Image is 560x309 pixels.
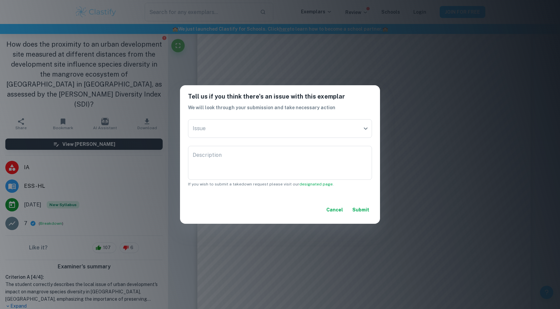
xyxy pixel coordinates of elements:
button: Cancel [324,204,346,216]
h6: Tell us if you think there's an issue with this exemplar [188,92,372,101]
span: If you wish to submit a takedown request please visit our . [188,182,334,186]
button: Submit [350,204,372,216]
a: designated page [299,182,333,186]
h6: We will look through your submission and take necessary action [188,104,372,111]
